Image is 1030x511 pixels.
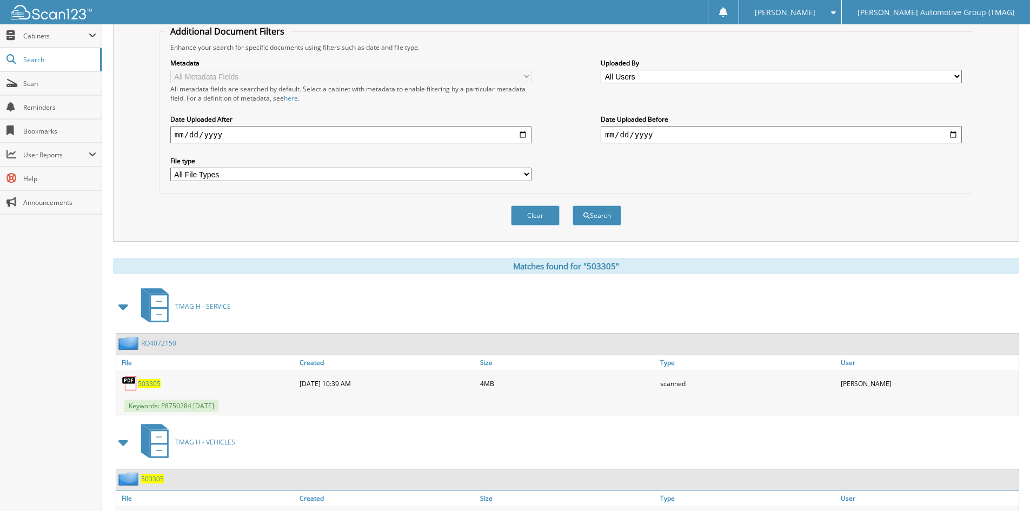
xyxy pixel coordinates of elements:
[23,79,96,88] span: Scan
[657,355,838,370] a: Type
[511,205,560,225] button: Clear
[601,58,962,68] label: Uploaded By
[175,302,231,311] span: TMAG H - SERVICE
[23,31,89,41] span: Cabinets
[23,127,96,136] span: Bookmarks
[11,5,92,19] img: scan123-logo-white.svg
[976,459,1030,511] iframe: Chat Widget
[755,9,815,16] span: [PERSON_NAME]
[838,491,1019,506] a: User
[141,474,164,483] a: 503305
[573,205,621,225] button: Search
[657,373,838,394] div: scanned
[141,339,176,348] a: RO4072150
[657,491,838,506] a: Type
[477,373,658,394] div: 4MB
[601,115,962,124] label: Date Uploaded Before
[838,355,1019,370] a: User
[601,126,962,143] input: end
[297,355,477,370] a: Created
[170,58,531,68] label: Metadata
[297,491,477,506] a: Created
[170,126,531,143] input: start
[477,355,658,370] a: Size
[165,25,290,37] legend: Additional Document Filters
[170,84,531,103] div: All metadata fields are searched by default. Select a cabinet with metadata to enable filtering b...
[23,150,89,160] span: User Reports
[118,336,141,350] img: folder2.png
[23,103,96,112] span: Reminders
[135,421,235,463] a: TMAG H - VEHICLES
[138,379,161,388] a: 503305
[838,373,1019,394] div: [PERSON_NAME]
[175,437,235,447] span: TMAG H - VEHICLES
[118,472,141,486] img: folder2.png
[170,115,531,124] label: Date Uploaded After
[297,373,477,394] div: [DATE] 10:39 AM
[477,491,658,506] a: Size
[23,198,96,207] span: Announcements
[170,156,531,165] label: File type
[116,355,297,370] a: File
[165,43,967,52] div: Enhance your search for specific documents using filters such as date and file type.
[113,258,1019,274] div: Matches found for "503305"
[135,285,231,328] a: TMAG H - SERVICE
[23,174,96,183] span: Help
[124,400,218,412] span: Keywords: P8750284 [DATE]
[23,55,95,64] span: Search
[116,491,297,506] a: File
[858,9,1014,16] span: [PERSON_NAME] Automotive Group (TMAG)
[284,94,298,103] a: here
[122,375,138,391] img: PDF.png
